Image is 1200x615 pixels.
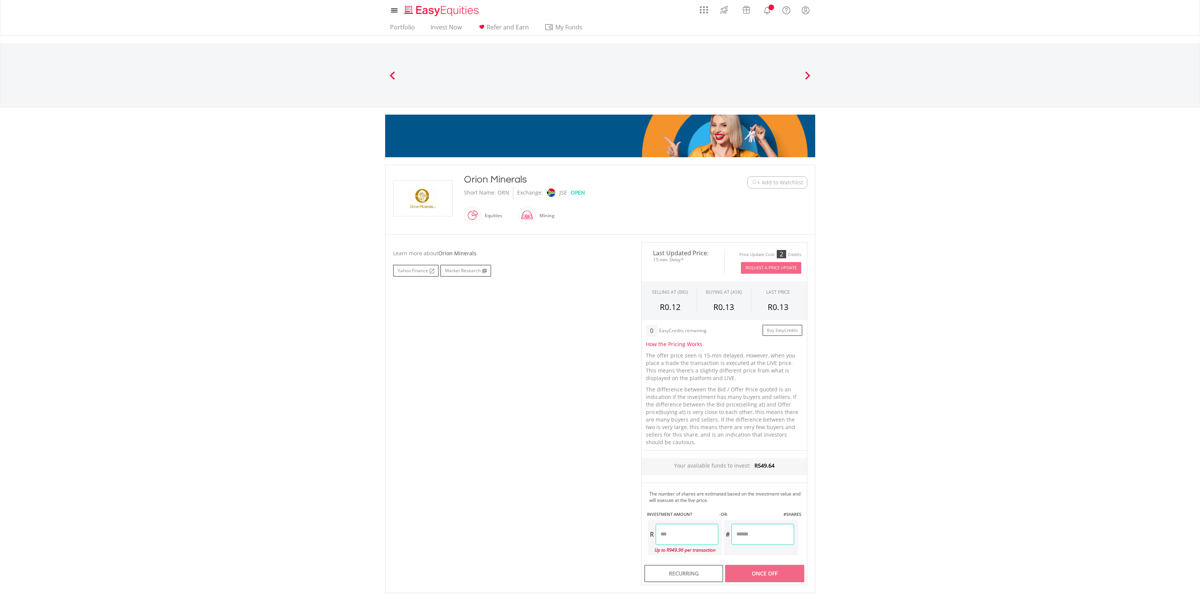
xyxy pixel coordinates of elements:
div: Your available funds to invest: [642,458,807,475]
a: Yahoo Finance [393,265,439,277]
label: #SHARES [784,511,801,517]
a: Notifications [757,2,777,17]
a: Vouchers [735,2,757,16]
span: 15-min. Delay* [647,256,719,263]
div: LAST PRICE [766,289,790,295]
a: My Profile [796,2,815,18]
img: EQU.ZA.ORN.png [395,181,451,216]
a: Buy EasyCredits [762,325,802,336]
p: The offer price seen is 15-min delayed. However, when you place a trade the transaction is execut... [646,352,803,382]
div: R [648,524,656,545]
a: Portfolio [387,23,418,35]
div: JSE [559,186,567,199]
span: Refer and Earn [487,23,529,31]
div: # [724,524,731,545]
img: vouchers-v2.svg [740,4,753,16]
div: Equities [481,207,502,225]
a: Home page [401,2,482,17]
span: Last Updated Price: [647,250,719,256]
p: The difference between the Bid / Offer Price quoted is an indication if the investment has many b... [646,386,803,446]
div: Price Update Cost: [739,252,775,258]
a: FAQ's and Support [777,2,796,17]
span: R0.12 [660,302,681,312]
div: Mining [536,207,555,225]
div: EasyCredits remaining [659,328,707,334]
div: Short Name: [464,186,496,199]
a: Market Research [440,265,491,277]
div: Once Off [725,565,804,582]
label: -OR- [719,511,728,517]
div: ORN [498,186,509,199]
span: My Funds [544,22,594,32]
div: Recurring [644,565,723,582]
div: 0 [646,325,658,337]
div: Exchange: [517,186,543,199]
a: Refer and Earn [474,23,532,35]
label: INVESTMENT AMOUNT [647,511,692,517]
span: Orion Minerals [438,250,476,257]
div: Up to R949.96 per transaction [648,545,718,555]
img: jse.png [547,189,555,197]
img: Watchlist [751,179,757,185]
div: Credits [788,252,801,258]
span: + Add to Watchlist [757,179,803,186]
a: Invest Now [427,23,465,35]
button: Request A Price Update [741,262,801,274]
div: OPEN [571,186,585,199]
div: The number of shares are estimated based on the investment value and will execute at the live price. [649,491,804,503]
div: 2 [777,250,786,258]
span: R0.13 [713,302,734,312]
div: SELLING AT (BID) [652,289,688,295]
img: EasyEquities_Logo.png [403,5,482,17]
a: AppsGrid [695,2,713,14]
span: BUYING AT (ASK) [706,289,742,295]
span: R0.13 [768,302,788,312]
img: EasyMortage Promotion Banner [385,115,815,157]
div: Orion Minerals [464,173,701,186]
img: thrive-v2.svg [718,4,730,16]
div: Learn more about [393,250,630,257]
img: grid-menu-icon.svg [700,6,708,14]
span: How the Pricing Works [646,340,702,348]
span: R549.64 [754,462,774,469]
button: Watchlist + Add to Watchlist [747,176,807,189]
